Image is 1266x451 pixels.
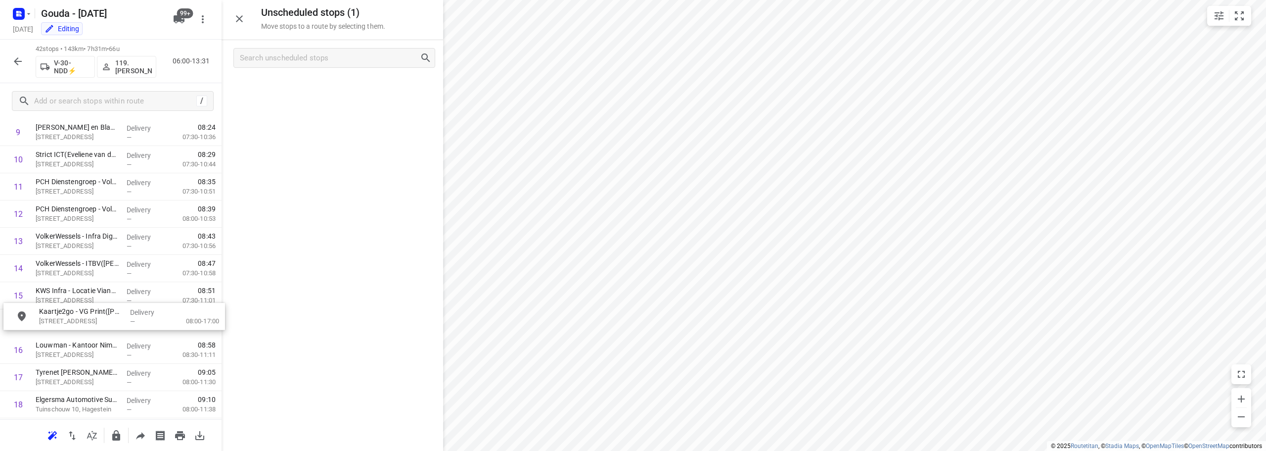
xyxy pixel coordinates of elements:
[54,59,90,75] p: V-30-NDD⚡
[1209,6,1229,26] button: Map settings
[36,56,95,78] button: V-30-NDD⚡
[170,430,190,440] span: Print route
[36,45,156,54] p: 42 stops • 143km • 7h31m
[45,24,79,34] div: You are currently in edit mode.
[106,426,126,446] button: Lock route
[9,23,37,35] h5: Project date
[240,50,420,66] input: Search unscheduled stops
[107,45,109,52] span: •
[1229,6,1249,26] button: Fit zoom
[1188,443,1229,450] a: OpenStreetMap
[34,94,196,109] input: Add or search stops within route
[229,9,249,29] button: Close
[222,76,443,450] div: grid
[261,22,385,30] p: Move stops to a route by selecting them.
[169,9,189,29] button: 99+
[97,56,156,78] button: 119.[PERSON_NAME]
[131,430,150,440] span: Share route
[1071,443,1098,450] a: Routetitan
[37,5,165,21] h5: Rename
[1105,443,1139,450] a: Stadia Maps
[109,45,119,52] span: 66u
[196,96,207,106] div: /
[193,9,213,29] button: More
[150,430,170,440] span: Print shipping labels
[62,430,82,440] span: Reverse route
[173,56,214,66] p: 06:00-13:31
[1146,443,1184,450] a: OpenMapTiles
[43,430,62,440] span: Reoptimize route
[1051,443,1262,450] li: © 2025 , © , © © contributors
[1207,6,1251,26] div: small contained button group
[177,8,193,18] span: 99+
[420,52,435,64] div: Search
[190,430,210,440] span: Download route
[115,59,152,75] p: 119.[PERSON_NAME]
[82,430,102,440] span: Sort by time window
[261,7,385,18] h5: Unscheduled stops ( 1 )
